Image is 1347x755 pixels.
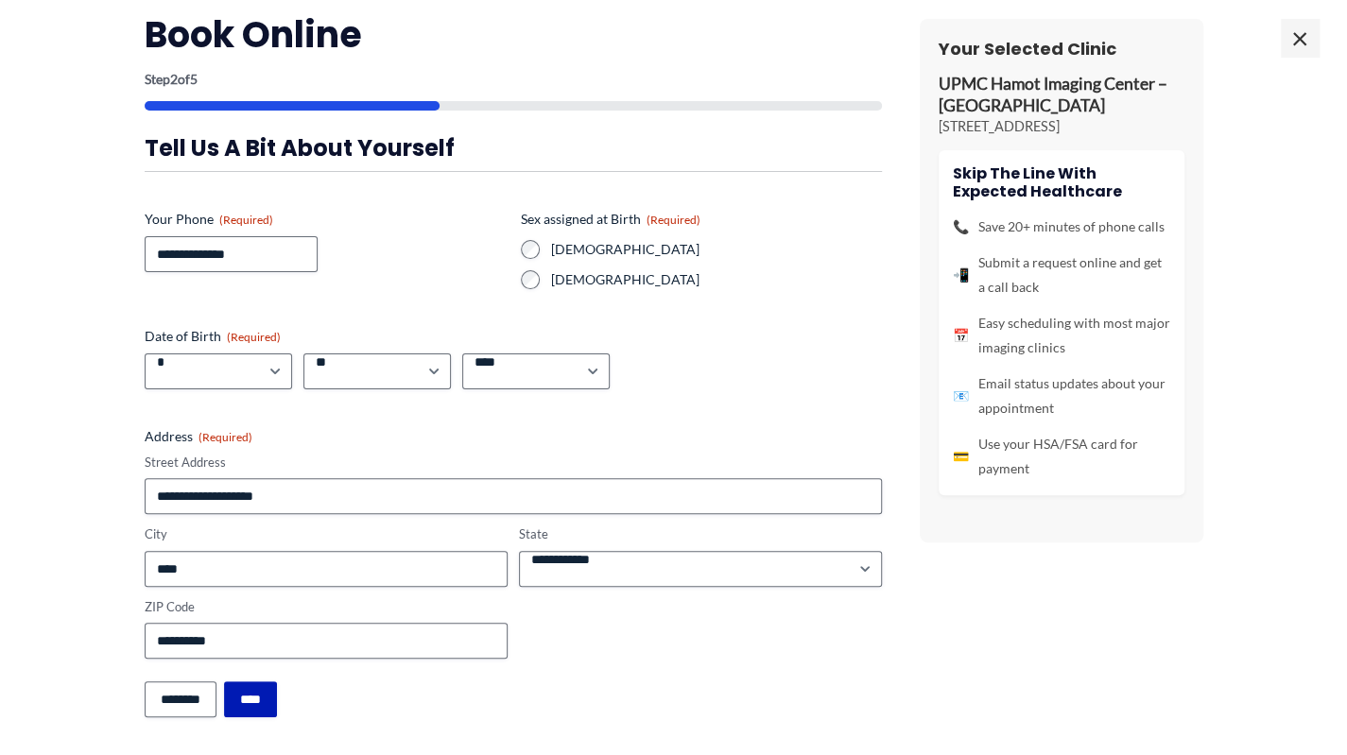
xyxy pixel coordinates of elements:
[145,327,281,346] legend: Date of Birth
[953,214,1170,239] li: Save 20+ minutes of phone calls
[145,525,508,543] label: City
[190,71,198,87] span: 5
[551,270,882,289] label: [DEMOGRAPHIC_DATA]
[647,213,700,227] span: (Required)
[227,330,281,344] span: (Required)
[551,240,882,259] label: [DEMOGRAPHIC_DATA]
[521,210,700,229] legend: Sex assigned at Birth
[145,427,252,446] legend: Address
[145,598,508,616] label: ZIP Code
[939,117,1184,136] p: [STREET_ADDRESS]
[953,214,969,239] span: 📞
[953,323,969,348] span: 📅
[953,371,1170,420] li: Email status updates about your appointment
[953,263,969,287] span: 📲
[145,210,506,229] label: Your Phone
[939,74,1184,117] p: UPMC Hamot Imaging Center – [GEOGRAPHIC_DATA]
[939,38,1184,60] h3: Your Selected Clinic
[953,444,969,469] span: 💳
[519,525,882,543] label: State
[953,384,969,408] span: 📧
[145,11,882,58] h2: Book Online
[953,432,1170,481] li: Use your HSA/FSA card for payment
[145,454,882,472] label: Street Address
[953,250,1170,300] li: Submit a request online and get a call back
[953,164,1170,200] h4: Skip the line with Expected Healthcare
[170,71,178,87] span: 2
[1281,19,1319,57] span: ×
[145,133,882,163] h3: Tell us a bit about yourself
[199,430,252,444] span: (Required)
[145,73,882,86] p: Step of
[953,311,1170,360] li: Easy scheduling with most major imaging clinics
[219,213,273,227] span: (Required)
